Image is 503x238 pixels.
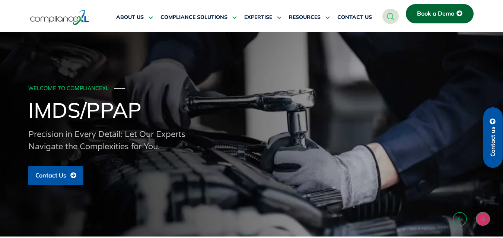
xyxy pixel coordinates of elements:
a: navsearch-button [382,9,399,24]
span: COMPLIANCE SOLUTIONS [160,14,227,21]
span: ABOUT US [116,14,144,21]
span: ─── [114,85,125,92]
a: EXPERTISE [244,9,281,26]
span: Contact Us [35,172,66,179]
a: CONTACT US [337,9,372,26]
span: CONTACT US [337,14,372,21]
span: EXPERTISE [244,14,272,21]
a: RESOURCES [289,9,330,26]
a: Contact us [483,107,503,168]
span: RESOURCES [289,14,321,21]
a: ABOUT US [116,9,153,26]
span: Contact us [490,127,496,157]
span: Precision in Every Detail: Let Our Experts Navigate the Complexities for You. [28,130,185,151]
h1: IMDS/PPAP [28,97,475,123]
a: COMPLIANCE SOLUTIONS [160,9,237,26]
a: Book a Demo [406,4,474,23]
a: Contact Us [28,166,83,185]
div: WELCOME TO COMPLIANCEXL [28,86,473,92]
img: logo-one.svg [30,9,89,26]
span: Book a Demo [417,10,454,17]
